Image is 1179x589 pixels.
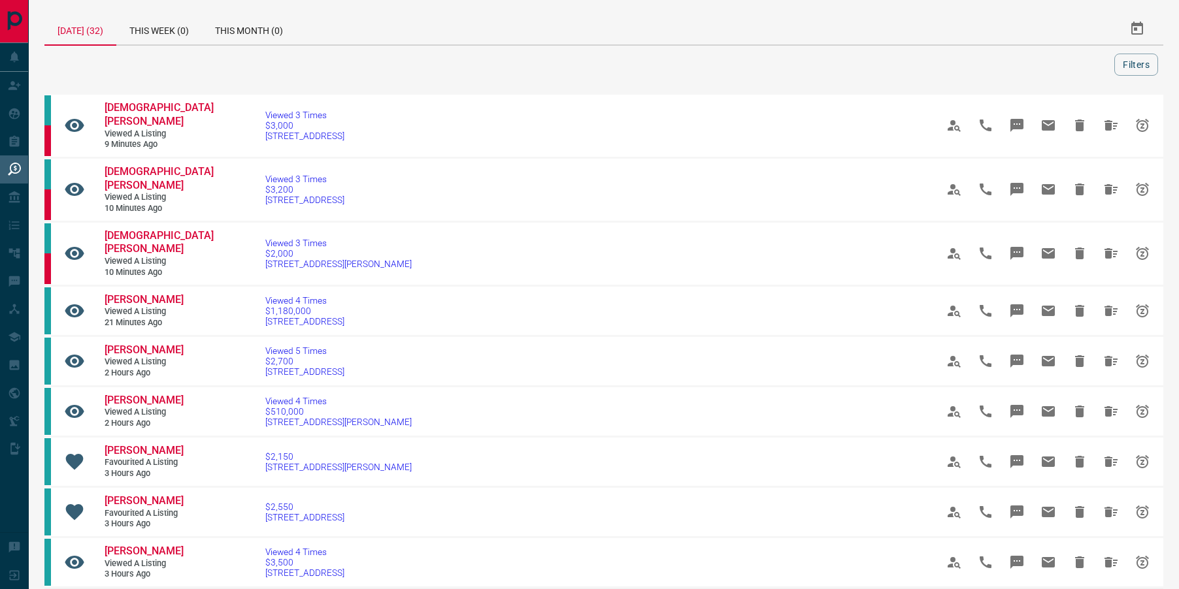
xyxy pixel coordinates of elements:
span: [PERSON_NAME] [105,444,184,456]
span: View Profile [938,547,970,578]
span: Hide All from Renee Roos [1095,295,1127,326]
a: [PERSON_NAME] [105,343,183,357]
div: This Week (0) [116,13,202,44]
span: Hide All from Vaishnavi Shah [1095,110,1127,141]
span: [STREET_ADDRESS][PERSON_NAME] [265,259,412,269]
span: Hide [1064,295,1095,326]
span: Hide [1064,110,1095,141]
a: Viewed 3 Times$3,200[STREET_ADDRESS] [265,174,344,205]
span: Viewed a Listing [105,306,183,317]
div: condos.ca [44,287,51,334]
span: [PERSON_NAME] [105,394,184,406]
span: $2,550 [265,501,344,512]
span: Favourited a Listing [105,508,183,519]
span: Call [970,396,1001,427]
span: Email [1033,238,1064,269]
a: [PERSON_NAME] [105,394,183,407]
div: condos.ca [44,488,51,535]
span: Email [1033,110,1064,141]
a: $2,150[STREET_ADDRESS][PERSON_NAME] [265,451,412,472]
span: Message [1001,345,1033,377]
span: Message [1001,446,1033,477]
span: $2,700 [265,356,344,366]
span: Viewed a Listing [105,256,183,267]
span: Email [1033,496,1064,528]
a: Viewed 5 Times$2,700[STREET_ADDRESS] [265,345,344,377]
span: Email [1033,446,1064,477]
span: Email [1033,396,1064,427]
span: 10 minutes ago [105,203,183,214]
a: [DEMOGRAPHIC_DATA][PERSON_NAME] [105,229,183,257]
div: This Month (0) [202,13,296,44]
span: Favourited a Listing [105,457,183,468]
span: Call [970,295,1001,326]
span: Email [1033,547,1064,578]
a: [PERSON_NAME] [105,293,183,307]
span: Email [1033,295,1064,326]
span: Snooze [1127,238,1158,269]
a: Viewed 4 Times$510,000[STREET_ADDRESS][PERSON_NAME] [265,396,412,427]
span: [STREET_ADDRESS] [265,195,344,205]
span: Hide [1064,446,1095,477]
span: Hide [1064,496,1095,528]
div: condos.ca [44,95,51,125]
span: View Profile [938,496,970,528]
a: Viewed 3 Times$2,000[STREET_ADDRESS][PERSON_NAME] [265,238,412,269]
span: Call [970,547,1001,578]
span: 9 minutes ago [105,139,183,150]
span: Viewed a Listing [105,407,183,418]
span: [STREET_ADDRESS] [265,316,344,326]
span: Snooze [1127,396,1158,427]
span: 2 hours ago [105,418,183,429]
span: Email [1033,174,1064,205]
span: View Profile [938,446,970,477]
span: $2,150 [265,451,412,462]
span: Viewed a Listing [105,192,183,203]
span: [PERSON_NAME] [105,293,184,306]
span: Hide All from Maria Kiss [1095,496,1127,528]
span: [STREET_ADDRESS] [265,131,344,141]
span: Hide [1064,396,1095,427]
span: Viewed 4 Times [265,547,344,557]
div: condos.ca [44,338,51,385]
span: View Profile [938,238,970,269]
span: Call [970,496,1001,528]
span: Message [1001,110,1033,141]
span: View Profile [938,295,970,326]
a: Viewed 4 Times$1,180,000[STREET_ADDRESS] [265,295,344,326]
span: View Profile [938,110,970,141]
span: Message [1001,174,1033,205]
a: [PERSON_NAME] [105,444,183,458]
a: [PERSON_NAME] [105,545,183,558]
span: [PERSON_NAME] [105,545,184,557]
span: Call [970,345,1001,377]
span: Hide All from Mattea Rivers [1095,547,1127,578]
div: property.ca [44,189,51,219]
span: 3 hours ago [105,468,183,479]
a: Viewed 3 Times$3,000[STREET_ADDRESS] [265,110,344,141]
div: condos.ca [44,438,51,485]
span: [STREET_ADDRESS] [265,512,344,522]
div: property.ca [44,125,51,155]
span: Viewed 3 Times [265,238,412,248]
button: Filters [1114,54,1158,76]
span: Viewed 4 Times [265,396,412,406]
span: Hide All from Vaishnavi Shah [1095,174,1127,205]
span: Call [970,446,1001,477]
span: $2,000 [265,248,412,259]
span: Hide All from Lauren Zweerink [1095,446,1127,477]
span: Snooze [1127,110,1158,141]
span: Viewed 3 Times [265,174,344,184]
a: [DEMOGRAPHIC_DATA][PERSON_NAME] [105,101,183,129]
span: Message [1001,238,1033,269]
span: 3 hours ago [105,569,183,580]
span: $3,000 [265,120,344,131]
span: Snooze [1127,345,1158,377]
span: [PERSON_NAME] [105,343,184,356]
span: View Profile [938,396,970,427]
span: Call [970,174,1001,205]
span: $510,000 [265,406,412,417]
span: [DEMOGRAPHIC_DATA][PERSON_NAME] [105,101,214,127]
span: [DEMOGRAPHIC_DATA][PERSON_NAME] [105,229,214,255]
span: $3,200 [265,184,344,195]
